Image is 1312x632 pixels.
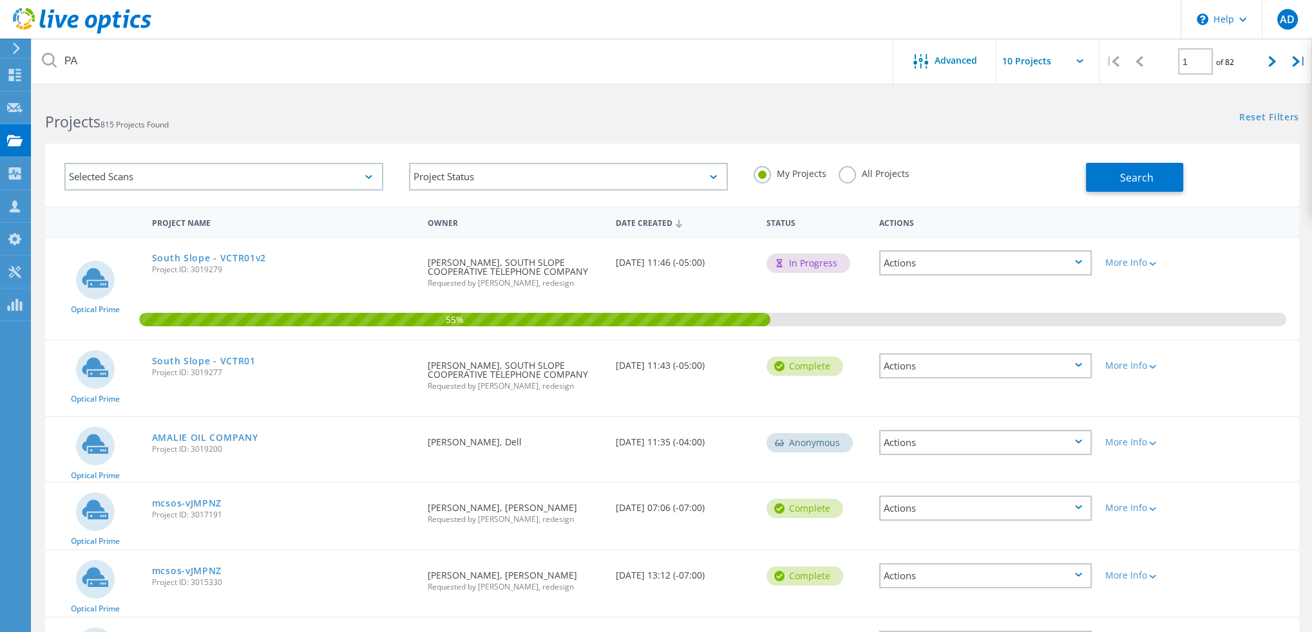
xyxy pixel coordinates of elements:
[428,516,603,523] span: Requested by [PERSON_NAME], redesign
[766,433,853,452] div: Anonymous
[879,250,1092,275] div: Actions
[879,353,1092,378] div: Actions
[146,210,421,234] div: Project Name
[71,395,120,403] span: Optical Prime
[152,499,222,508] a: mcsos-vJMPNZ
[71,605,120,613] span: Optical Prime
[13,27,151,36] a: Live Optics Dashboard
[873,210,1098,234] div: Actions
[766,357,843,376] div: Complete
[760,210,873,234] div: Status
[1105,438,1192,447] div: More Info
[64,163,383,191] div: Selected Scans
[1286,39,1312,84] div: |
[421,550,609,604] div: [PERSON_NAME], [PERSON_NAME]
[609,417,760,460] div: [DATE] 11:35 (-04:00)
[1280,14,1295,24] span: AD
[754,166,826,178] label: My Projects
[409,163,728,191] div: Project Status
[879,496,1092,521] div: Actions
[152,266,415,274] span: Project ID: 3019279
[421,483,609,536] div: [PERSON_NAME], [PERSON_NAME]
[766,254,850,273] div: In Progress
[1086,163,1183,192] button: Search
[609,237,760,280] div: [DATE] 11:46 (-05:00)
[879,563,1092,588] div: Actions
[428,583,603,591] span: Requested by [PERSON_NAME], redesign
[879,430,1092,455] div: Actions
[421,340,609,403] div: [PERSON_NAME], SOUTH SLOPE COOPERATIVE TELEPHONE COMPANY
[45,111,100,132] b: Projects
[1216,57,1234,68] span: of 82
[152,445,415,453] span: Project ID: 3019200
[609,340,760,383] div: [DATE] 11:43 (-05:00)
[839,166,909,178] label: All Projects
[152,357,256,366] a: South Slope - VCTR01
[1105,361,1192,370] div: More Info
[1120,171,1154,185] span: Search
[609,550,760,593] div: [DATE] 13:12 (-07:00)
[152,566,222,575] a: mcsos-vJMPNZ
[1099,39,1126,84] div: |
[152,254,266,263] a: South Slope - VCTR01v2
[421,210,609,234] div: Owner
[71,472,120,479] span: Optical Prime
[1105,571,1192,580] div: More Info
[71,306,120,313] span: Optical Prime
[421,237,609,300] div: [PERSON_NAME], SOUTH SLOPE COOPERATIVE TELEPHONE COMPANY
[428,279,603,287] span: Requested by [PERSON_NAME], redesign
[421,417,609,460] div: [PERSON_NAME], Dell
[609,483,760,525] div: [DATE] 07:06 (-07:00)
[766,566,843,586] div: Complete
[139,313,770,324] span: 55%
[1105,258,1192,267] div: More Info
[1239,113,1299,124] a: Reset Filters
[152,433,258,442] a: AMALIE OIL COMPANY
[609,210,760,234] div: Date Created
[428,382,603,390] span: Requested by [PERSON_NAME], redesign
[152,579,415,586] span: Project ID: 3015330
[71,537,120,545] span: Optical Prime
[1105,503,1192,512] div: More Info
[100,119,169,130] span: 815 Projects Found
[32,39,894,84] input: Search projects by name, owner, ID, company, etc
[1197,14,1208,25] svg: \n
[152,369,415,376] span: Project ID: 3019277
[152,511,415,519] span: Project ID: 3017191
[935,56,977,65] span: Advanced
[766,499,843,518] div: Complete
